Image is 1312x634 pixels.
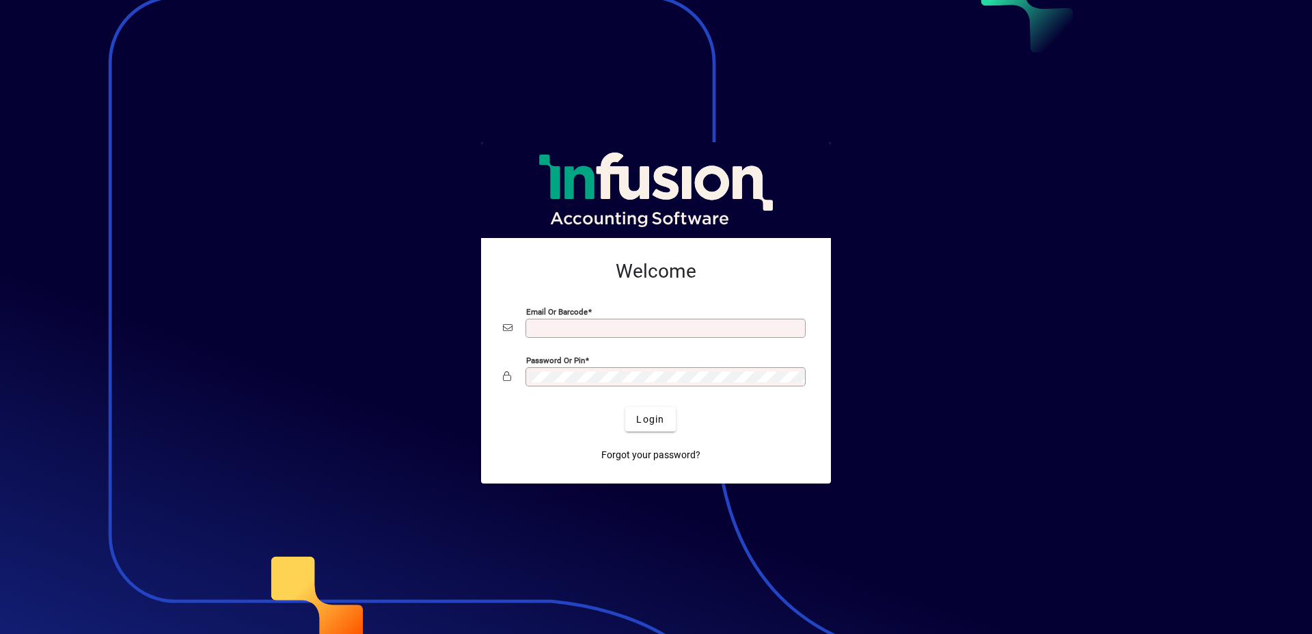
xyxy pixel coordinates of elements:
[596,443,706,467] a: Forgot your password?
[601,448,700,462] span: Forgot your password?
[625,407,675,432] button: Login
[636,412,664,427] span: Login
[503,260,809,283] h2: Welcome
[526,307,588,317] mat-label: Email or Barcode
[526,356,585,365] mat-label: Password or Pin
